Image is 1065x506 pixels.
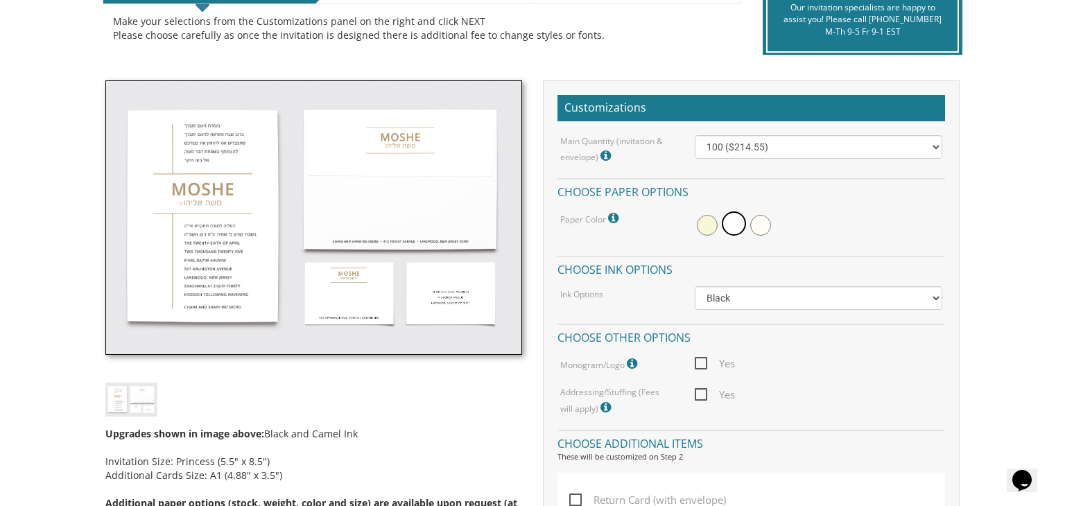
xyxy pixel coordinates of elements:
h4: Choose other options [557,324,945,348]
label: Main Quantity (invitation & envelope) [560,135,674,165]
h4: Choose additional items [557,430,945,454]
label: Ink Options [560,288,603,300]
img: bminv-thumb-2.jpg [105,80,522,355]
h4: Choose paper options [557,178,945,202]
span: Upgrades shown in image above: [105,427,264,440]
iframe: chat widget [1007,451,1051,492]
img: bminv-thumb-2.jpg [105,383,157,417]
span: Yes [695,386,735,403]
span: Yes [695,355,735,372]
div: Make your selections from the Customizations panel on the right and click NEXT Please choose care... [113,15,731,42]
label: Monogram/Logo [560,355,641,373]
h4: Choose ink options [557,256,945,280]
div: Our invitation specialists are happy to assist you! Please call [PHONE_NUMBER] M-Th 9-5 Fr 9-1 EST [778,1,946,37]
label: Paper Color [560,209,622,227]
label: Addressing/Stuffing (Fees will apply) [560,386,674,416]
div: These will be customized on Step 2 [557,451,945,462]
h2: Customizations [557,95,945,121]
